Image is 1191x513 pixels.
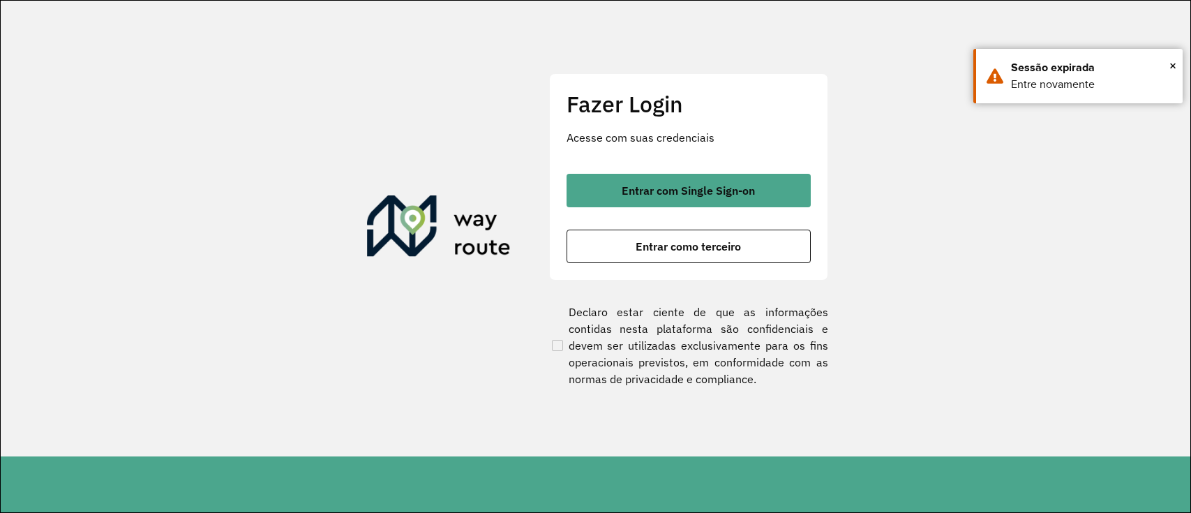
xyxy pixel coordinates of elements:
[622,185,755,196] span: Entrar com Single Sign-on
[1169,55,1176,76] button: Close
[367,195,511,262] img: Roteirizador AmbevTech
[1011,76,1172,93] div: Entre novamente
[567,91,811,117] h2: Fazer Login
[1011,59,1172,76] div: Sessão expirada
[636,241,741,252] span: Entrar como terceiro
[567,129,811,146] p: Acesse com suas credenciais
[1169,55,1176,76] span: ×
[567,174,811,207] button: button
[567,230,811,263] button: button
[549,304,828,387] label: Declaro estar ciente de que as informações contidas nesta plataforma são confidenciais e devem se...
